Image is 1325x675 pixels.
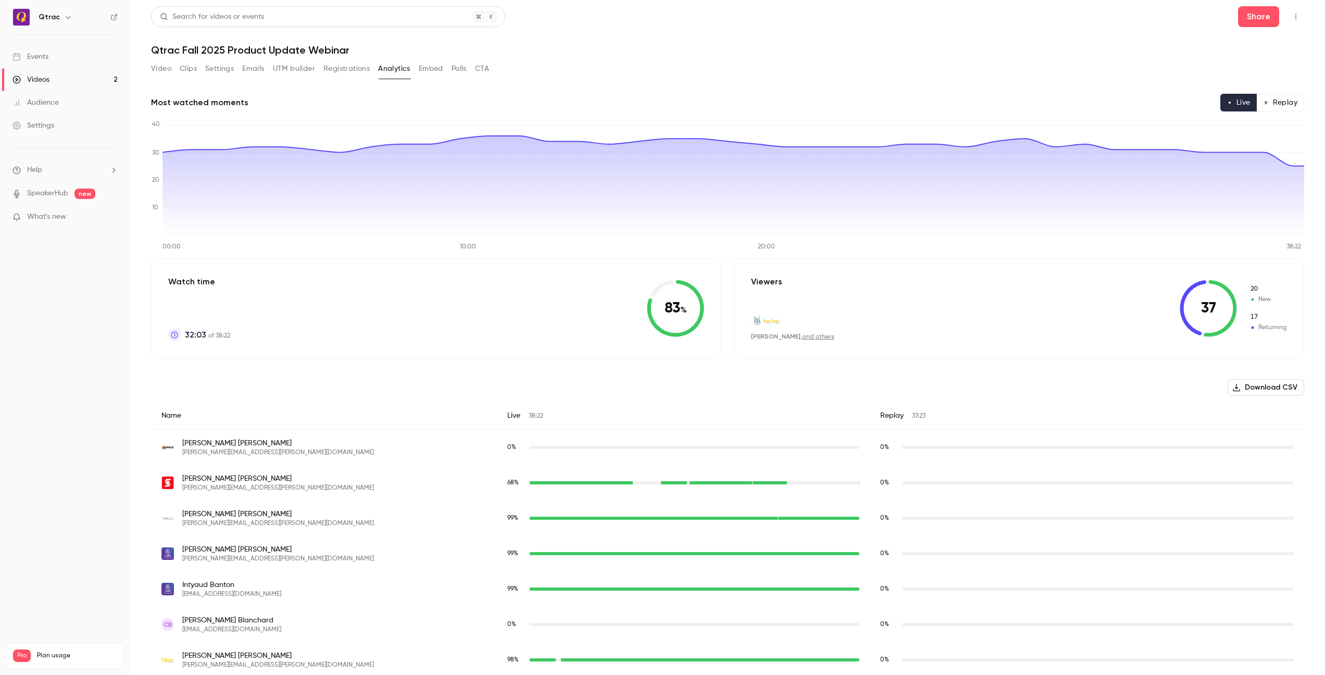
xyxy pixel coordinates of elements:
span: Pro [13,649,31,662]
tspan: 20:00 [758,244,775,250]
h1: Qtrac Fall 2025 Product Update Webinar [151,44,1304,56]
span: 0 % [880,515,889,521]
button: Analytics [378,60,410,77]
span: 38:22 [529,413,543,419]
span: [PERSON_NAME] [PERSON_NAME] [182,509,374,519]
button: Replay [1257,94,1304,111]
span: Live watch time [507,584,524,594]
span: 98 % [507,657,519,663]
button: Clips [180,60,197,77]
tspan: 00:00 [162,244,181,250]
span: Plan usage [37,652,117,660]
span: [PERSON_NAME] [751,333,801,340]
div: james.alejandre@scotiabank.com [151,465,1304,501]
button: Settings [205,60,234,77]
span: [PERSON_NAME] [PERSON_NAME] [182,651,374,661]
span: 0 % [880,444,889,451]
span: [PERSON_NAME] [PERSON_NAME] [182,438,374,448]
img: scotiabank.com [161,477,174,489]
h6: Qtrac [39,12,60,22]
div: Search for videos or events [160,11,264,22]
span: 0 % [880,657,889,663]
span: 0 % [880,621,889,628]
button: CTA [475,60,489,77]
span: Live watch time [507,655,524,665]
span: Replay watch time [880,655,897,665]
span: Live watch time [507,443,524,452]
span: Live watch time [507,620,524,629]
h2: Most watched moments [151,96,248,109]
span: [EMAIL_ADDRESS][DOMAIN_NAME] [182,626,281,634]
img: Qtrac [13,9,30,26]
span: Live watch time [507,549,524,558]
div: Videos [12,74,49,85]
p: Watch time [168,276,230,288]
iframe: Noticeable Trigger [105,213,118,222]
button: Share [1238,6,1279,27]
img: qtrac.com [161,654,174,666]
span: Live watch time [507,514,524,523]
span: CB [164,620,172,629]
tspan: 40 [152,121,160,128]
button: Registrations [323,60,370,77]
button: Live [1220,94,1257,111]
a: SpeakerHub [27,188,68,199]
img: qtrac.com [768,315,780,327]
div: , [751,332,834,341]
span: new [74,189,95,199]
button: Download CSV [1228,379,1304,396]
div: Settings [12,120,54,131]
button: Embed [419,60,443,77]
span: [PERSON_NAME][EMAIL_ADDRESS][PERSON_NAME][DOMAIN_NAME] [182,555,374,563]
button: Video [151,60,171,77]
span: Replay watch time [880,514,897,523]
div: intyaud.banton@cwc.com [151,571,1304,607]
img: scchousingauthority.org [161,512,174,524]
span: [EMAIL_ADDRESS][DOMAIN_NAME] [182,590,281,598]
span: Returning [1249,312,1287,322]
span: 99 % [507,515,518,521]
div: Replay [870,402,1304,430]
tspan: 30 [152,150,159,156]
span: [PERSON_NAME] [PERSON_NAME] [182,473,374,484]
span: Replay watch time [880,620,897,629]
li: help-dropdown-opener [12,165,118,176]
div: Events [12,52,48,62]
span: New [1249,295,1287,304]
span: [PERSON_NAME][EMAIL_ADDRESS][PERSON_NAME][DOMAIN_NAME] [182,448,374,457]
span: 37:23 [912,413,926,419]
span: [PERSON_NAME][EMAIL_ADDRESS][PERSON_NAME][DOMAIN_NAME] [182,661,374,669]
span: Replay watch time [880,584,897,594]
img: cwc.com [161,583,174,595]
span: 0 % [507,621,516,628]
p: of 38:22 [185,329,230,341]
span: 0 % [507,444,516,451]
span: Help [27,165,42,176]
button: UTM builder [273,60,315,77]
button: Emails [242,60,264,77]
span: 32:03 [185,329,206,341]
tspan: 10 [152,205,158,211]
tspan: 20 [152,177,159,183]
span: New [1249,284,1287,294]
a: and others [802,334,834,340]
span: [PERSON_NAME] Blanchard [182,615,281,626]
div: rere3424@yahoo.com [151,607,1304,642]
img: cwc.com [161,547,174,560]
span: 99 % [507,586,518,592]
div: darren.aldred@pslprint.co.uk [151,430,1304,466]
img: qtrac.com [760,315,771,327]
span: What's new [27,211,66,222]
img: ochitide.com [752,315,763,327]
div: Audience [12,97,59,108]
span: 0 % [880,551,889,557]
span: Live watch time [507,478,524,488]
span: [PERSON_NAME][EMAIL_ADDRESS][PERSON_NAME][DOMAIN_NAME] [182,519,374,528]
span: 99 % [507,551,518,557]
span: Replay watch time [880,478,897,488]
div: Name [151,402,497,430]
span: 0 % [880,480,889,486]
tspan: 38:22 [1286,244,1301,250]
button: Polls [452,60,467,77]
span: Replay watch time [880,443,897,452]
